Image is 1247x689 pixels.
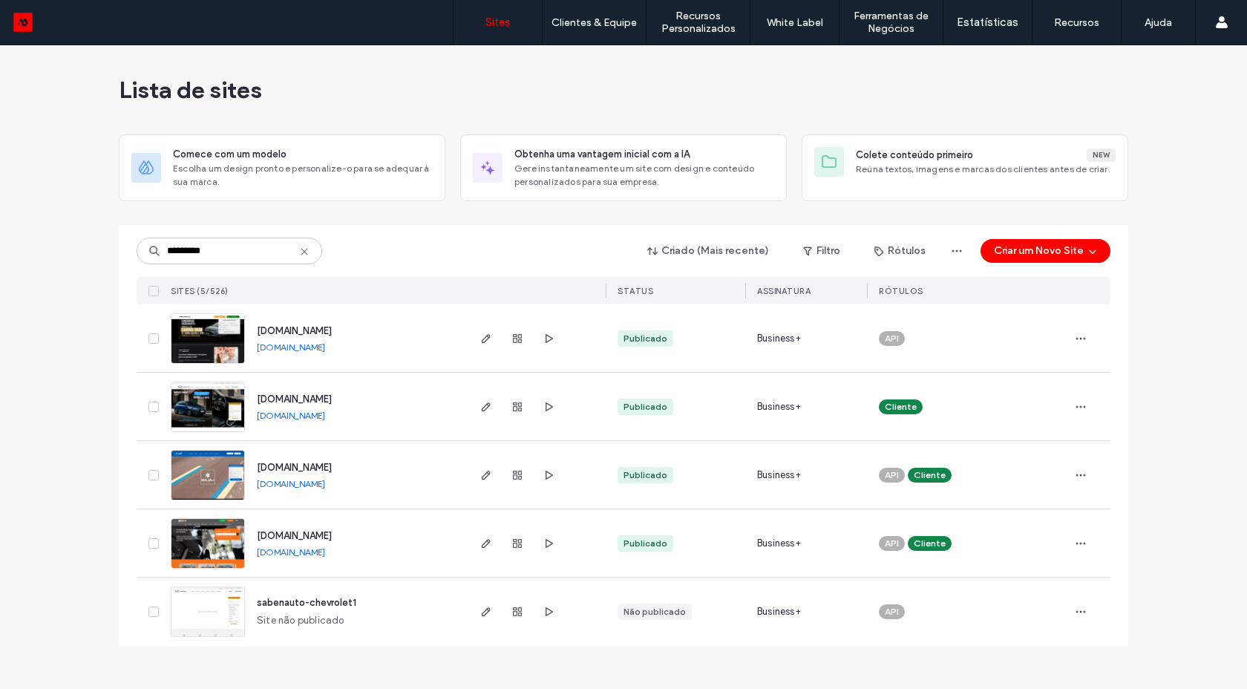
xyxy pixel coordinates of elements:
[257,613,344,628] span: Site não publicado
[757,286,811,296] span: Assinatura
[514,147,690,162] span: Obtenha uma vantagem inicial com a IA
[856,163,1116,176] span: Reúna textos, imagens e marcas dos clientes antes de criar.
[885,605,899,618] span: API
[757,604,801,619] span: Business+
[257,342,325,353] a: [DOMAIN_NAME]
[171,286,229,296] span: Sites (5/526)
[257,478,325,489] a: [DOMAIN_NAME]
[757,468,801,483] span: Business+
[757,536,801,551] span: Business+
[885,537,899,550] span: API
[1087,148,1116,162] div: New
[623,400,667,414] div: Publicado
[885,400,917,414] span: Cliente
[173,162,433,189] span: Escolha um design pronto e personalize-o para se adequar à sua marca.
[957,16,1018,29] label: Estatísticas
[914,468,946,482] span: Cliente
[257,530,332,541] a: [DOMAIN_NAME]
[514,162,774,189] span: Gere instantaneamente um site com design e conteúdo personalizados para sua empresa.
[856,148,973,163] span: Colete conteúdo primeiro
[623,468,667,482] div: Publicado
[257,325,332,336] a: [DOMAIN_NAME]
[767,16,823,29] label: White Label
[485,16,511,29] label: Sites
[257,462,332,473] a: [DOMAIN_NAME]
[618,286,653,296] span: STATUS
[1054,16,1099,29] label: Recursos
[623,605,686,618] div: Não publicado
[885,468,899,482] span: API
[879,286,923,296] span: Rótulos
[623,332,667,345] div: Publicado
[257,597,356,608] a: sabenauto-chevrolet1
[1145,16,1172,29] label: Ajuda
[981,239,1110,263] button: Criar um Novo Site
[861,239,939,263] button: Rótulos
[552,16,637,29] label: Clientes & Equipe
[460,134,787,201] div: Obtenha uma vantagem inicial com a IAGere instantaneamente um site com design e conteúdo personal...
[119,134,445,201] div: Comece com um modeloEscolha um design pronto e personalize-o para se adequar à sua marca.
[173,147,287,162] span: Comece com um modelo
[757,331,801,346] span: Business+
[257,394,332,405] a: [DOMAIN_NAME]
[623,537,667,550] div: Publicado
[635,239,782,263] button: Criado (Mais recente)
[757,399,801,414] span: Business+
[257,546,325,558] a: [DOMAIN_NAME]
[257,410,325,421] a: [DOMAIN_NAME]
[885,332,899,345] span: API
[647,10,750,35] label: Recursos Personalizados
[802,134,1128,201] div: Colete conteúdo primeiroNewReúna textos, imagens e marcas dos clientes antes de criar.
[119,75,262,105] span: Lista de sites
[914,537,946,550] span: Cliente
[839,10,943,35] label: Ferramentas de Negócios
[788,239,855,263] button: Filtro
